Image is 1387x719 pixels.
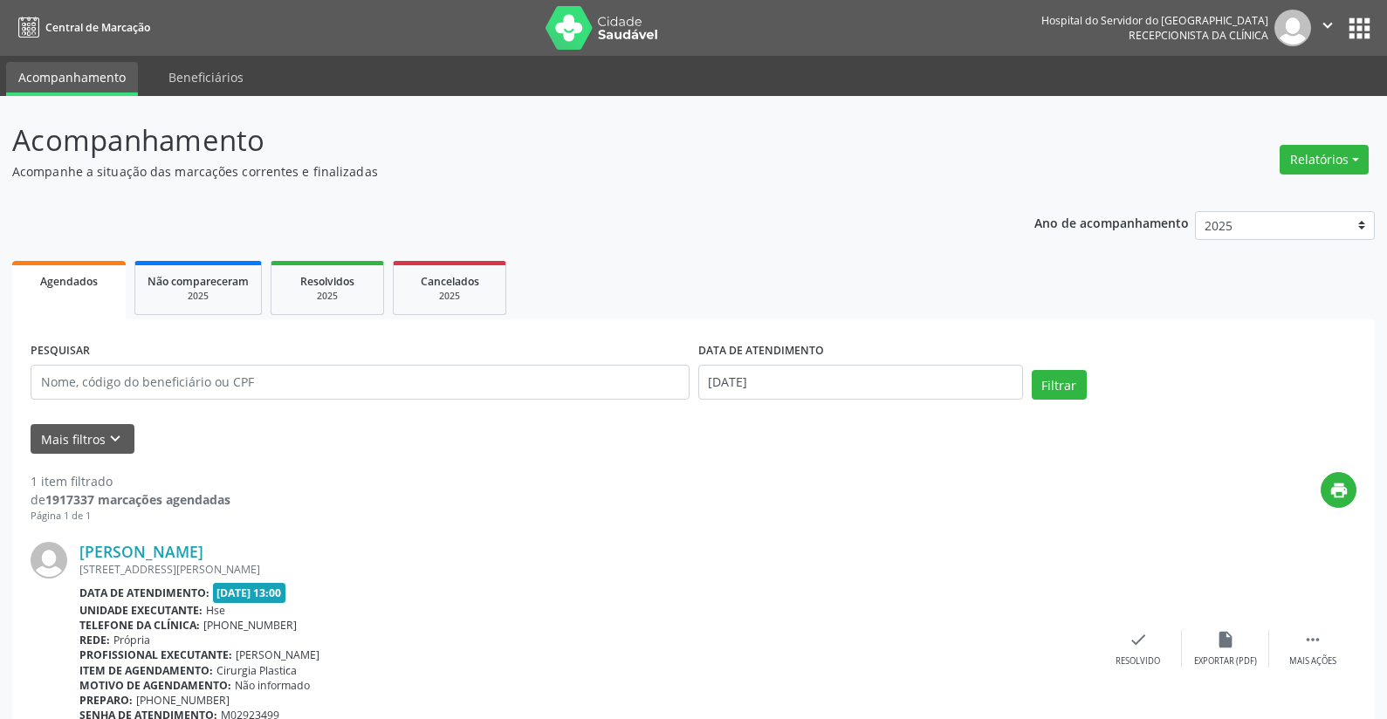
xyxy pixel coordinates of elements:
b: Data de atendimento: [79,585,209,600]
button: Relatórios [1280,145,1369,175]
div: Exportar (PDF) [1194,655,1257,668]
label: PESQUISAR [31,338,90,365]
div: 2025 [148,290,249,303]
span: Cirurgia Plastica [216,663,297,678]
p: Acompanhe a situação das marcações correntes e finalizadas [12,162,966,181]
span: Central de Marcação [45,20,150,35]
div: 1 item filtrado [31,472,230,490]
div: 2025 [284,290,371,303]
span: Própria [113,633,150,647]
button: Mais filtroskeyboard_arrow_down [31,424,134,455]
div: [STREET_ADDRESS][PERSON_NAME] [79,562,1095,577]
input: Selecione um intervalo [698,365,1023,400]
span: Recepcionista da clínica [1129,28,1268,43]
b: Preparo: [79,693,133,708]
b: Telefone da clínica: [79,618,200,633]
b: Motivo de agendamento: [79,678,231,693]
strong: 1917337 marcações agendadas [45,491,230,508]
div: Página 1 de 1 [31,509,230,524]
span: [PERSON_NAME] [236,647,319,662]
i: insert_drive_file [1216,630,1235,649]
span: [PHONE_NUMBER] [203,618,297,633]
b: Profissional executante: [79,647,232,662]
a: Beneficiários [156,62,256,92]
b: Item de agendamento: [79,663,213,678]
span: [PHONE_NUMBER] [136,693,230,708]
i:  [1303,630,1322,649]
span: Não informado [235,678,310,693]
a: Central de Marcação [12,13,150,42]
img: img [1274,10,1311,46]
button:  [1311,10,1344,46]
i: print [1329,481,1349,500]
a: Acompanhamento [6,62,138,96]
img: img [31,542,67,579]
a: [PERSON_NAME] [79,542,203,561]
i: keyboard_arrow_down [106,429,125,449]
span: Agendados [40,274,98,289]
div: Resolvido [1116,655,1160,668]
p: Acompanhamento [12,119,966,162]
input: Nome, código do beneficiário ou CPF [31,365,690,400]
div: de [31,490,230,509]
p: Ano de acompanhamento [1034,211,1189,233]
button: print [1321,472,1356,508]
div: Hospital do Servidor do [GEOGRAPHIC_DATA] [1041,13,1268,28]
span: Hse [206,603,225,618]
span: Cancelados [421,274,479,289]
span: Resolvidos [300,274,354,289]
span: Não compareceram [148,274,249,289]
div: Mais ações [1289,655,1336,668]
button: apps [1344,13,1375,44]
label: DATA DE ATENDIMENTO [698,338,824,365]
button: Filtrar [1032,370,1087,400]
b: Unidade executante: [79,603,203,618]
b: Rede: [79,633,110,647]
i:  [1318,16,1337,35]
span: [DATE] 13:00 [213,583,286,603]
div: 2025 [406,290,493,303]
i: check [1129,630,1148,649]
